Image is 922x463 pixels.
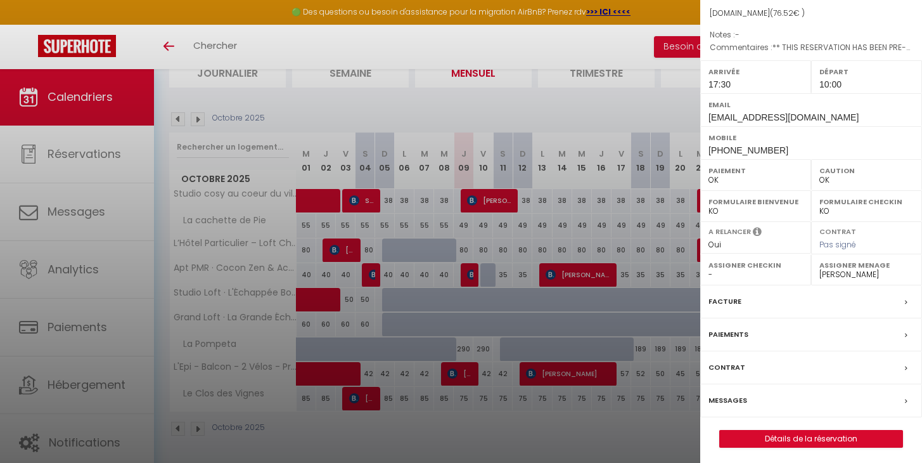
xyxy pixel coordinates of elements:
[770,8,805,18] span: ( € )
[708,195,803,208] label: Formulaire Bienvenue
[710,29,912,41] p: Notes :
[773,8,793,18] span: 76.52
[708,112,859,122] span: [EMAIL_ADDRESS][DOMAIN_NAME]
[719,430,903,448] button: Détails de la réservation
[708,295,741,308] label: Facture
[708,131,914,144] label: Mobile
[708,65,803,78] label: Arrivée
[710,8,912,20] div: [DOMAIN_NAME]
[710,41,912,54] p: Commentaires :
[708,145,788,155] span: [PHONE_NUMBER]
[819,65,914,78] label: Départ
[819,239,856,250] span: Pas signé
[708,328,748,341] label: Paiements
[708,361,745,374] label: Contrat
[735,29,740,40] span: -
[819,195,914,208] label: Formulaire Checkin
[708,226,751,237] label: A relancer
[708,394,747,407] label: Messages
[708,259,803,271] label: Assigner Checkin
[819,164,914,177] label: Caution
[708,79,731,89] span: 17:30
[819,79,842,89] span: 10:00
[708,164,803,177] label: Paiement
[720,431,902,447] a: Détails de la réservation
[708,98,914,111] label: Email
[819,259,914,271] label: Assigner Menage
[819,226,856,235] label: Contrat
[753,226,762,240] i: Sélectionner OUI si vous souhaiter envoyer les séquences de messages post-checkout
